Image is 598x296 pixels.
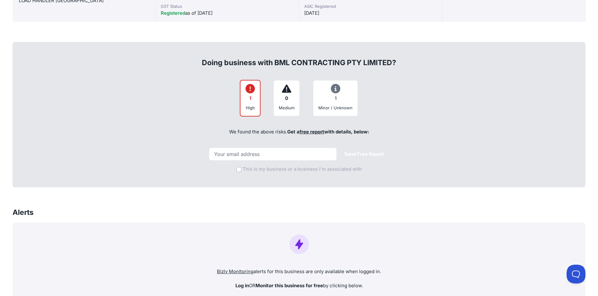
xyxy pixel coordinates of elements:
strong: Log in [235,283,249,288]
div: GST Status [161,3,294,9]
div: as of [DATE] [161,9,294,17]
div: High [245,105,255,111]
div: 1 [318,92,353,105]
span: Get a with details, below: [287,129,369,135]
div: Minor / Unknown [318,105,353,111]
a: free report [299,129,324,135]
div: Medium [279,105,294,111]
a: Bizly Monitoring [217,268,253,274]
strong: Monitor this business for free [256,283,323,288]
iframe: Toggle Customer Support [567,265,585,283]
div: ASIC Registered [304,3,437,9]
div: 1 [245,92,255,105]
div: [DATE] [304,9,437,17]
p: alerts for this business are only available when logged in. [18,268,580,275]
div: We found the above risks. [19,122,579,143]
button: Send Free Report [339,148,389,160]
div: Doing business with BML CONTRACTING PTY LIMITED? [19,48,579,68]
span: Registered [161,10,185,16]
h3: Alerts [13,207,34,217]
p: OR by clicking below. [18,282,580,289]
div: 0 [279,92,294,105]
input: Your email address [209,148,337,161]
label: This is my business or a business I'm associated with [243,166,362,173]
